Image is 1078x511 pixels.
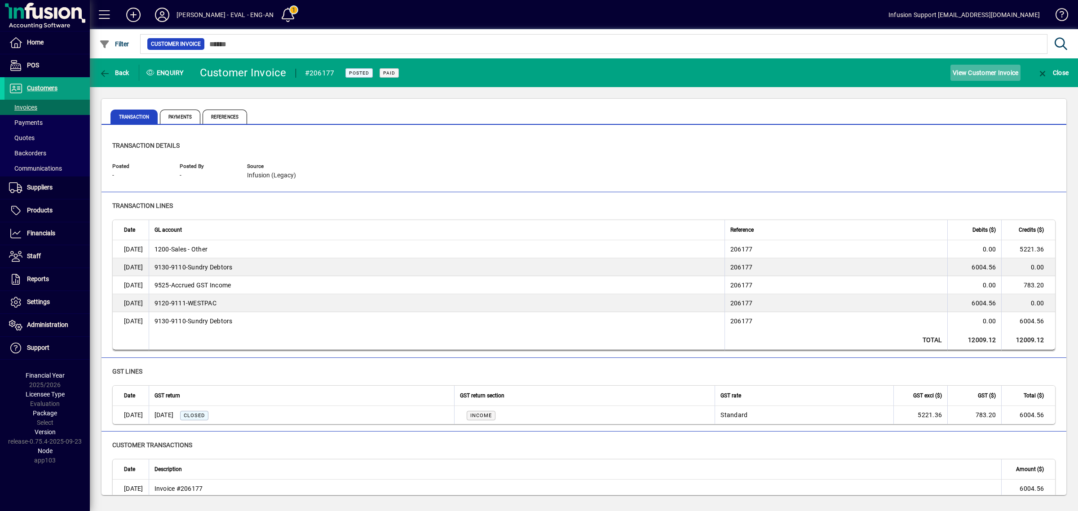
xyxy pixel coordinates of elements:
[113,294,149,312] td: [DATE]
[27,344,49,351] span: Support
[149,406,455,424] td: [DATE]
[247,172,296,179] span: Infusion (Legacy)
[1001,330,1055,350] td: 12009.12
[90,65,139,81] app-page-header-button: Back
[1037,69,1069,76] span: Close
[1024,391,1044,401] span: Total ($)
[113,258,149,276] td: [DATE]
[1001,294,1055,312] td: 0.00
[947,276,1001,294] td: 0.00
[113,406,149,424] td: [DATE]
[155,281,231,290] span: Accrued GST Income
[953,66,1018,80] span: View Customer Invoice
[947,240,1001,258] td: 0.00
[4,176,90,199] a: Suppliers
[148,7,177,23] button: Profile
[27,84,57,92] span: Customers
[4,222,90,245] a: Financials
[1001,240,1055,258] td: 5221.36
[180,163,234,169] span: Posted by
[9,119,43,126] span: Payments
[4,337,90,359] a: Support
[4,291,90,313] a: Settings
[35,428,56,436] span: Version
[155,263,233,272] span: 9110-Sundry Debtors
[4,161,90,176] a: Communications
[113,240,149,258] td: [DATE]
[4,100,90,115] a: Invoices
[383,70,395,76] span: Paid
[4,115,90,130] a: Payments
[972,225,996,235] span: Debits ($)
[1049,2,1067,31] a: Knowledge Base
[27,275,49,282] span: Reports
[4,130,90,145] a: Quotes
[9,134,35,141] span: Quotes
[27,184,53,191] span: Suppliers
[460,391,504,401] span: GST return section
[149,480,1002,498] td: Invoice #206177
[33,410,57,417] span: Package
[725,258,947,276] td: 206177
[97,65,132,81] button: Back
[27,298,50,305] span: Settings
[27,62,39,69] span: POS
[1028,65,1078,81] app-page-header-button: Close enquiry
[113,312,149,330] td: [DATE]
[1001,276,1055,294] td: 783.20
[97,36,132,52] button: Filter
[124,391,135,401] span: Date
[155,299,216,308] span: 9111-WESTPAC
[155,225,182,235] span: GL account
[160,110,200,124] span: Payments
[113,480,149,498] td: [DATE]
[715,406,893,424] td: Standard
[27,229,55,237] span: Financials
[247,163,301,169] span: Source
[155,317,233,326] span: 9110-Sundry Debtors
[26,372,65,379] span: Financial Year
[99,40,129,48] span: Filter
[720,391,741,401] span: GST rate
[950,65,1021,81] button: View Customer Invoice
[947,294,1001,312] td: 6004.56
[978,391,996,401] span: GST ($)
[947,312,1001,330] td: 0.00
[730,225,754,235] span: Reference
[112,368,142,375] span: GST lines
[9,150,46,157] span: Backorders
[124,225,135,235] span: Date
[4,54,90,77] a: POS
[470,413,492,418] span: INCOME
[725,276,947,294] td: 206177
[113,276,149,294] td: [DATE]
[893,406,947,424] td: 5221.36
[27,39,44,46] span: Home
[1001,312,1055,330] td: 6004.56
[27,207,53,214] span: Products
[9,104,37,111] span: Invoices
[200,66,287,80] div: Customer Invoice
[203,110,247,124] span: References
[180,172,181,179] span: -
[1001,480,1055,498] td: 6004.56
[725,330,947,350] td: Total
[1016,464,1044,474] span: Amount ($)
[4,199,90,222] a: Products
[725,240,947,258] td: 206177
[112,441,192,449] span: customer transactions
[151,40,201,48] span: Customer Invoice
[184,413,205,418] span: Closed
[725,294,947,312] td: 206177
[4,31,90,54] a: Home
[725,312,947,330] td: 206177
[1001,406,1055,424] td: 6004.56
[99,69,129,76] span: Back
[947,406,1001,424] td: 783.20
[112,142,180,149] span: Transaction details
[9,165,62,172] span: Communications
[913,391,942,401] span: GST excl ($)
[1001,258,1055,276] td: 0.00
[888,8,1040,22] div: Infusion Support [EMAIL_ADDRESS][DOMAIN_NAME]
[110,110,158,124] span: Transaction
